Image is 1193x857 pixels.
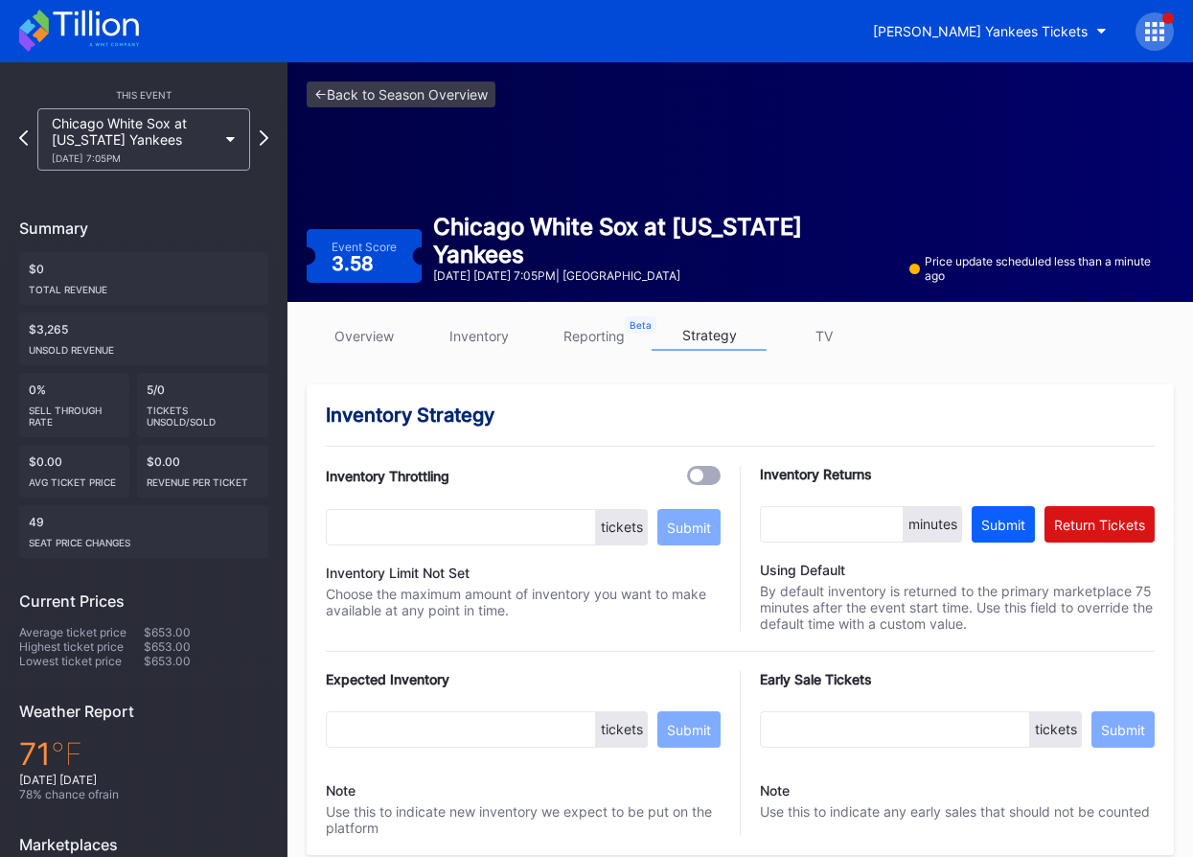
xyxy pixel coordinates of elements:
[326,565,721,581] div: Inventory Limit Not Set
[433,268,898,283] div: [DATE] [DATE] 7:05PM | [GEOGRAPHIC_DATA]
[29,469,120,488] div: Avg ticket price
[137,445,269,498] div: $0.00
[332,254,379,273] div: 3.58
[19,787,268,801] div: 78 % chance of rain
[859,13,1121,49] button: [PERSON_NAME] Yankees Tickets
[667,722,711,738] div: Submit
[326,671,721,687] div: Expected Inventory
[19,373,129,437] div: 0%
[137,373,269,437] div: 5/0
[326,404,1155,427] div: Inventory Strategy
[144,654,268,668] div: $653.00
[760,562,1155,632] div: By default inventory is returned to the primary marketplace 75 minutes after the event start time...
[19,89,268,101] div: This Event
[667,520,711,536] div: Submit
[1054,517,1145,533] div: Return Tickets
[19,735,268,773] div: 71
[19,505,268,558] div: 49
[760,562,1155,578] div: Using Default
[144,639,268,654] div: $653.00
[19,773,268,787] div: [DATE] [DATE]
[1030,711,1082,748] div: tickets
[52,115,217,164] div: Chicago White Sox at [US_STATE] Yankees
[657,711,721,748] button: Submit
[326,782,721,799] div: Note
[657,509,721,545] button: Submit
[767,321,882,351] a: TV
[19,835,268,854] div: Marketplaces
[29,397,120,428] div: Sell Through Rate
[147,397,260,428] div: Tickets Unsold/Sold
[19,219,268,238] div: Summary
[19,625,144,639] div: Average ticket price
[29,529,259,548] div: seat price changes
[29,336,259,356] div: Unsold Revenue
[537,321,652,351] a: reporting
[19,252,268,305] div: $0
[981,517,1025,533] div: Submit
[326,468,449,484] div: Inventory Throttling
[19,445,129,498] div: $0.00
[19,591,268,611] div: Current Prices
[19,639,144,654] div: Highest ticket price
[760,466,1155,482] div: Inventory Returns
[433,213,898,268] div: Chicago White Sox at [US_STATE] Yankees
[29,276,259,295] div: Total Revenue
[760,757,1155,820] div: Use this to indicate any early sales that should not be counted
[1044,506,1155,543] button: Return Tickets
[326,757,721,836] div: Use this to indicate new inventory we expect to be put on the platform
[760,671,1155,687] div: Early Sale Tickets
[422,321,537,351] a: inventory
[1101,722,1145,738] div: Submit
[904,506,962,543] div: minutes
[326,586,721,618] div: Choose the maximum amount of inventory you want to make available at any point in time.
[19,313,268,365] div: $3,265
[307,321,422,351] a: overview
[51,735,82,773] span: ℉
[332,240,397,254] div: Event Score
[19,654,144,668] div: Lowest ticket price
[873,23,1088,39] div: [PERSON_NAME] Yankees Tickets
[1091,711,1155,748] button: Submit
[147,469,260,488] div: Revenue per ticket
[19,702,268,721] div: Weather Report
[596,509,648,545] div: tickets
[307,81,495,107] a: <-Back to Season Overview
[760,782,1155,799] div: Note
[52,152,217,164] div: [DATE] 7:05PM
[972,506,1035,543] button: Submit
[909,254,1174,283] div: Price update scheduled less than a minute ago
[596,711,648,748] div: tickets
[144,625,268,639] div: $653.00
[652,321,767,351] a: strategy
